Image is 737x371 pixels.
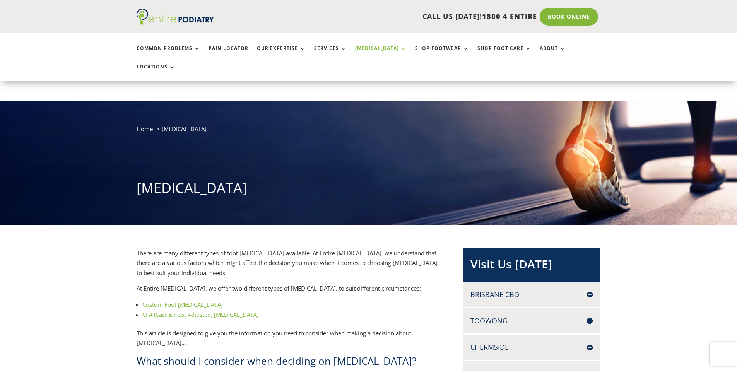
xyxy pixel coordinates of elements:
[137,284,438,299] p: At Entire [MEDICAL_DATA], we offer two different types of [MEDICAL_DATA], to suit different circu...
[142,311,259,318] a: CFA (Cast & Foot Adjusted) [MEDICAL_DATA]
[244,12,537,22] p: CALL US [DATE]!
[137,124,601,140] nav: breadcrumb
[137,46,200,62] a: Common Problems
[209,46,248,62] a: Pain Locator
[137,178,601,202] h1: [MEDICAL_DATA]
[137,64,175,81] a: Locations
[482,12,537,21] span: 1800 4 ENTIRE
[540,8,598,26] a: Book Online
[257,46,306,62] a: Our Expertise
[137,19,214,26] a: Entire Podiatry
[477,46,531,62] a: Shop Foot Care
[142,301,223,308] a: Custom Foot [MEDICAL_DATA]
[540,46,566,62] a: About
[137,9,214,25] img: logo (1)
[162,125,207,133] span: [MEDICAL_DATA]
[137,125,153,133] a: Home
[137,248,438,284] p: There are many different types of foot [MEDICAL_DATA] available. At Entire [MEDICAL_DATA], we und...
[355,46,407,62] a: [MEDICAL_DATA]
[470,316,593,326] h4: Toowong
[415,46,469,62] a: Shop Footwear
[137,328,438,354] p: This article is designed to give you the information you need to consider when making a decision ...
[470,342,593,352] h4: Chermside
[470,256,593,276] h2: Visit Us [DATE]
[314,46,347,62] a: Services
[470,290,593,299] h4: Brisbane CBD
